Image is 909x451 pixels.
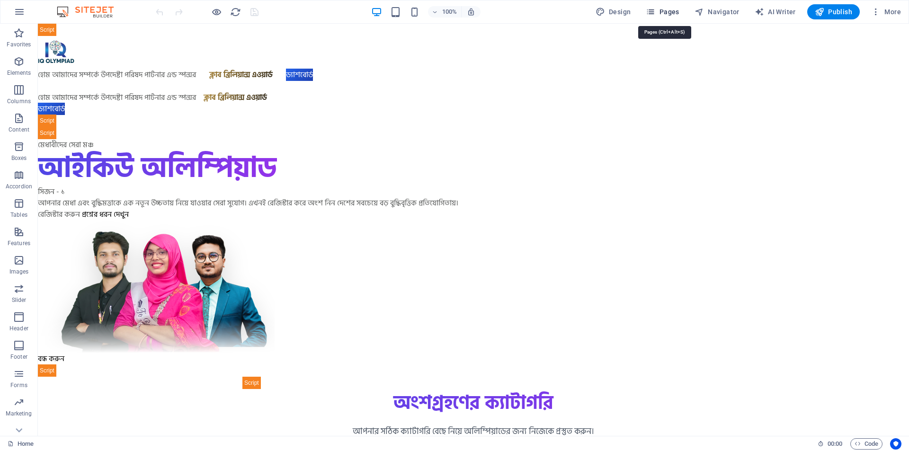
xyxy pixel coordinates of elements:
p: Elements [7,69,31,77]
button: Pages [642,4,683,19]
span: More [871,7,901,17]
i: Reload page [230,7,241,18]
p: Slider [12,296,27,304]
button: Click here to leave preview mode and continue editing [211,6,222,18]
i: On resize automatically adjust zoom level to fit chosen device. [467,8,475,16]
h6: Session time [818,438,843,450]
p: Favorites [7,41,31,48]
span: Pages [646,7,679,17]
p: Images [9,268,29,275]
p: Footer [10,353,27,361]
p: Tables [10,211,27,219]
span: AI Writer [755,7,796,17]
p: Accordion [6,183,32,190]
button: Navigator [691,4,743,19]
button: AI Writer [751,4,800,19]
p: Features [8,239,30,247]
span: Design [596,7,631,17]
p: Boxes [11,154,27,162]
span: 00 00 [828,438,842,450]
button: 100% [428,6,462,18]
p: Marketing [6,410,32,417]
button: Design [592,4,635,19]
img: Editor Logo [54,6,125,18]
a: Click to cancel selection. Double-click to open Pages [8,438,34,450]
span: : [834,440,836,447]
button: Usercentrics [890,438,901,450]
button: reload [230,6,241,18]
p: Header [9,325,28,332]
p: Forms [10,381,27,389]
button: Code [850,438,882,450]
span: Code [855,438,878,450]
span: Publish [815,7,852,17]
p: Content [9,126,29,133]
h6: 100% [442,6,457,18]
p: Columns [7,97,31,105]
span: Navigator [695,7,740,17]
button: Publish [807,4,860,19]
button: More [867,4,905,19]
